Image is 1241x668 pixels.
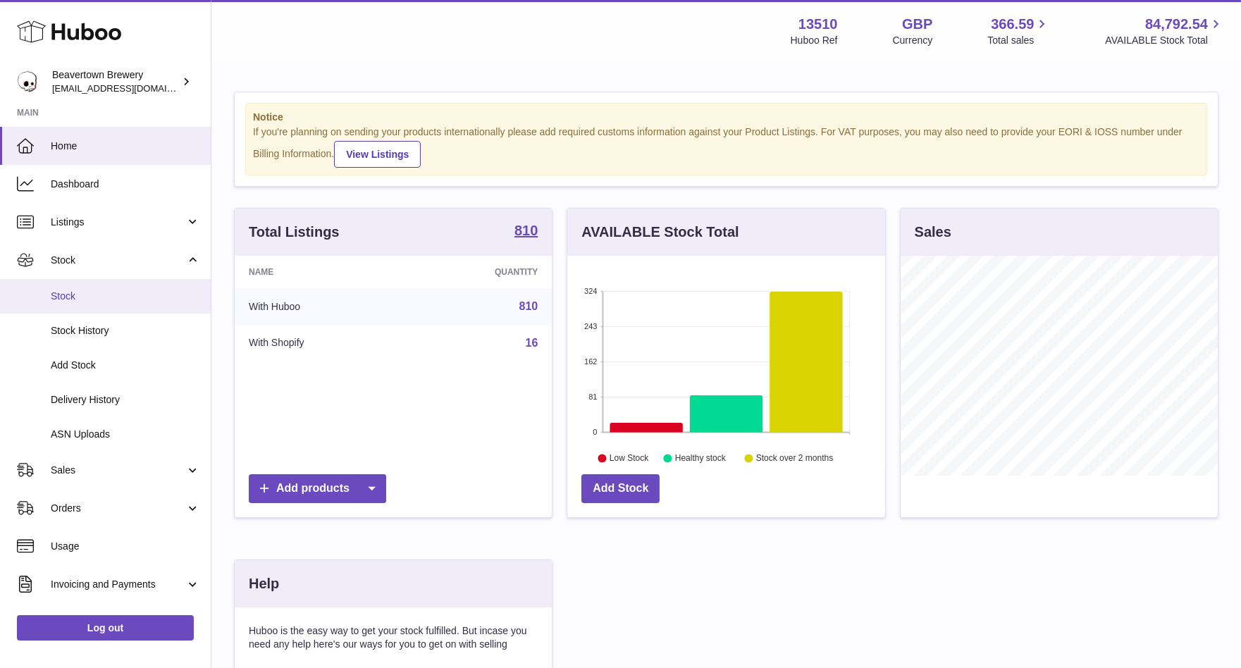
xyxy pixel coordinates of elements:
[798,15,838,34] strong: 13510
[610,453,649,463] text: Low Stock
[902,15,932,34] strong: GBP
[991,15,1034,34] span: 366.59
[51,540,200,553] span: Usage
[593,428,598,436] text: 0
[249,574,279,593] h3: Help
[1105,15,1224,47] a: 84,792.54 AVAILABLE Stock Total
[249,474,386,503] a: Add products
[584,287,597,295] text: 324
[253,125,1199,168] div: If you're planning on sending your products internationally please add required customs informati...
[253,111,1199,124] strong: Notice
[249,223,340,242] h3: Total Listings
[406,256,552,288] th: Quantity
[581,474,660,503] a: Add Stock
[584,322,597,330] text: 243
[51,464,185,477] span: Sales
[1145,15,1208,34] span: 84,792.54
[526,337,538,349] a: 16
[893,34,933,47] div: Currency
[17,615,194,641] a: Log out
[756,453,833,463] text: Stock over 2 months
[235,256,406,288] th: Name
[51,216,185,229] span: Listings
[791,34,838,47] div: Huboo Ref
[584,357,597,366] text: 162
[675,453,727,463] text: Healthy stock
[51,290,200,303] span: Stock
[51,393,200,407] span: Delivery History
[249,624,538,651] p: Huboo is the easy way to get your stock fulfilled. But incase you need any help here's our ways f...
[519,300,538,312] a: 810
[514,223,538,240] a: 810
[235,288,406,325] td: With Huboo
[987,15,1050,47] a: 366.59 Total sales
[51,359,200,372] span: Add Stock
[915,223,951,242] h3: Sales
[51,324,200,338] span: Stock History
[987,34,1050,47] span: Total sales
[51,502,185,515] span: Orders
[52,68,179,95] div: Beavertown Brewery
[51,428,200,441] span: ASN Uploads
[1105,34,1224,47] span: AVAILABLE Stock Total
[51,254,185,267] span: Stock
[51,140,200,153] span: Home
[589,392,598,401] text: 81
[51,178,200,191] span: Dashboard
[581,223,739,242] h3: AVAILABLE Stock Total
[334,141,421,168] a: View Listings
[17,71,38,92] img: internalAdmin-13510@internal.huboo.com
[235,325,406,361] td: With Shopify
[514,223,538,237] strong: 810
[52,82,207,94] span: [EMAIL_ADDRESS][DOMAIN_NAME]
[51,578,185,591] span: Invoicing and Payments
